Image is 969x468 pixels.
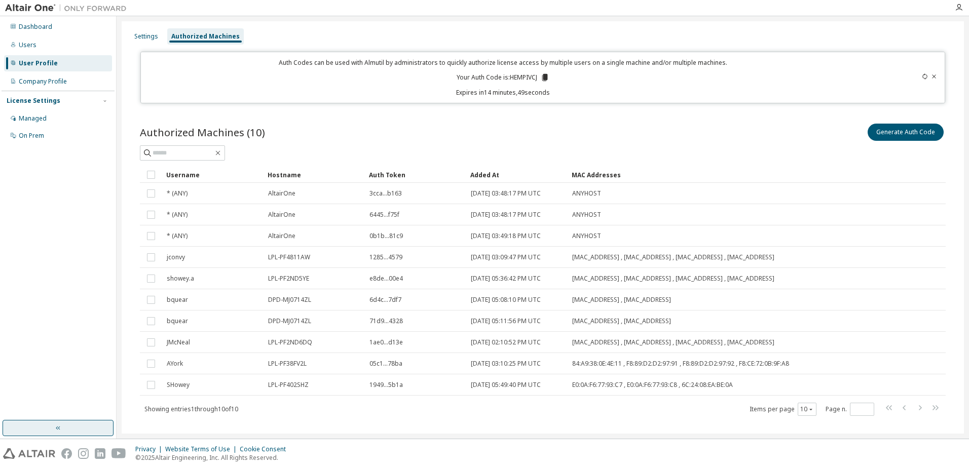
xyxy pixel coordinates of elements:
[369,296,401,304] span: 6d4c...7df7
[140,125,265,139] span: Authorized Machines (10)
[369,253,402,261] span: 1285...4579
[167,360,183,368] span: AYork
[167,189,188,198] span: * (ANY)
[7,97,60,105] div: License Settings
[268,360,307,368] span: LPL-PF38FV2L
[471,189,541,198] span: [DATE] 03:48:17 PM UTC
[167,211,188,219] span: * (ANY)
[135,445,165,453] div: Privacy
[95,448,105,459] img: linkedin.svg
[369,189,402,198] span: 3cca...b163
[572,296,671,304] span: [MAC_ADDRESS] , [MAC_ADDRESS]
[167,317,188,325] span: bquear
[165,445,240,453] div: Website Terms of Use
[572,338,774,346] span: [MAC_ADDRESS] , [MAC_ADDRESS] , [MAC_ADDRESS] , [MAC_ADDRESS]
[750,403,816,416] span: Items per page
[369,381,403,389] span: 1949...5b1a
[268,381,309,389] span: LPL-PF402SHZ
[572,189,601,198] span: ANYHOST
[147,58,860,67] p: Auth Codes can be used with Almutil by administrators to quickly authorize license access by mult...
[167,232,188,240] span: * (ANY)
[268,167,361,183] div: Hostname
[471,338,541,346] span: [DATE] 02:10:52 PM UTC
[167,338,190,346] span: JMcNeal
[147,88,860,97] p: Expires in 14 minutes, 49 seconds
[19,41,36,49] div: Users
[369,275,403,283] span: e8de...00e4
[471,275,541,283] span: [DATE] 05:36:42 PM UTC
[268,253,310,261] span: LPL-PF4811AW
[572,381,733,389] span: E0:0A:F6:77:93:C7 , E0:0A:F6:77:93:C8 , 6C:24:08:EA:BE:0A
[268,211,295,219] span: AltairOne
[471,296,541,304] span: [DATE] 05:08:10 PM UTC
[572,211,601,219] span: ANYHOST
[868,124,944,141] button: Generate Auth Code
[572,253,774,261] span: [MAC_ADDRESS] , [MAC_ADDRESS] , [MAC_ADDRESS] , [MAC_ADDRESS]
[19,132,44,140] div: On Prem
[167,296,188,304] span: bquear
[470,167,564,183] div: Added At
[61,448,72,459] img: facebook.svg
[572,360,789,368] span: 84:A9:38:0E:4E:11 , F8:89:D2:D2:97:91 , F8:89:D2:D2:97:92 , F8:CE:72:0B:9F:A8
[167,275,194,283] span: showey.a
[369,338,403,346] span: 1ae0...d13e
[167,381,190,389] span: SHowey
[167,253,185,261] span: jconvy
[268,232,295,240] span: AltairOne
[268,275,309,283] span: LPL-PF2ND5YE
[5,3,132,13] img: Altair One
[144,405,238,413] span: Showing entries 1 through 10 of 10
[3,448,55,459] img: altair_logo.svg
[800,405,814,413] button: 10
[111,448,126,459] img: youtube.svg
[471,232,541,240] span: [DATE] 03:49:18 PM UTC
[19,114,47,123] div: Managed
[471,211,541,219] span: [DATE] 03:48:17 PM UTC
[369,317,403,325] span: 71d9...4328
[457,73,549,82] p: Your Auth Code is: HEMPIVCJ
[572,317,671,325] span: [MAC_ADDRESS] , [MAC_ADDRESS]
[369,211,399,219] span: 6445...f75f
[171,32,240,41] div: Authorized Machines
[268,296,311,304] span: DPD-MJ0714ZL
[572,275,774,283] span: [MAC_ADDRESS] , [MAC_ADDRESS] , [MAC_ADDRESS] , [MAC_ADDRESS]
[19,23,52,31] div: Dashboard
[471,253,541,261] span: [DATE] 03:09:47 PM UTC
[240,445,292,453] div: Cookie Consent
[166,167,259,183] div: Username
[369,232,403,240] span: 0b1b...81c9
[572,232,601,240] span: ANYHOST
[471,317,541,325] span: [DATE] 05:11:56 PM UTC
[19,59,58,67] div: User Profile
[19,77,67,86] div: Company Profile
[471,381,541,389] span: [DATE] 05:49:40 PM UTC
[78,448,89,459] img: instagram.svg
[268,338,312,346] span: LPL-PF2ND6DQ
[135,453,292,462] p: © 2025 Altair Engineering, Inc. All Rights Reserved.
[369,167,462,183] div: Auth Token
[572,167,834,183] div: MAC Addresses
[369,360,402,368] span: 05c1...78ba
[268,317,311,325] span: DPD-MJ0714ZL
[826,403,874,416] span: Page n.
[268,189,295,198] span: AltairOne
[134,32,158,41] div: Settings
[471,360,541,368] span: [DATE] 03:10:25 PM UTC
